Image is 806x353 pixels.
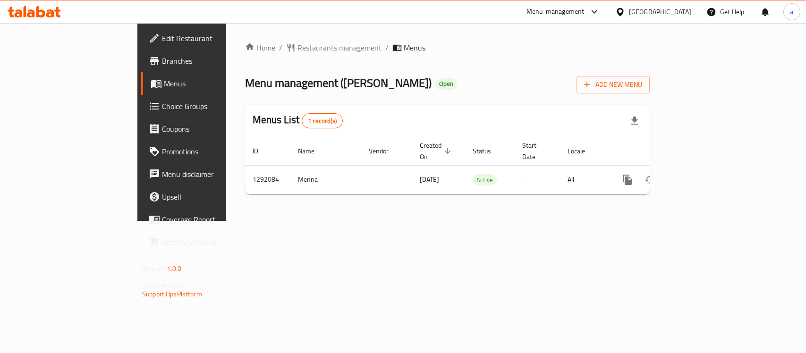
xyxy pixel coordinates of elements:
span: Open [435,80,457,88]
span: 1 record(s) [302,117,342,126]
div: Export file [623,109,646,132]
span: Menus [404,42,425,53]
td: All [560,165,609,194]
span: Start Date [522,140,549,162]
span: Coupons [162,123,264,134]
a: Coupons [141,118,272,140]
div: Open [435,78,457,90]
td: Menna [290,165,361,194]
span: Status [473,145,503,157]
a: Edit Restaurant [141,27,272,50]
th: Actions [609,137,714,166]
span: Active [473,175,497,185]
span: Restaurants management [297,42,382,53]
button: more [616,168,639,191]
table: enhanced table [245,137,714,194]
td: - [515,165,560,194]
a: Coverage Report [141,208,272,231]
span: Grocery Checklist [162,236,264,248]
button: Change Status [639,168,662,191]
span: Coverage Report [162,214,264,225]
a: Restaurants management [286,42,382,53]
span: 1.0.0 [167,262,181,275]
span: Created On [420,140,454,162]
span: Locale [568,145,597,157]
button: Add New Menu [577,76,650,93]
span: Branches [162,55,264,67]
span: Edit Restaurant [162,33,264,44]
span: Add New Menu [584,79,642,91]
span: Version: [142,262,165,275]
a: Grocery Checklist [141,231,272,253]
span: Name [298,145,327,157]
div: Menu-management [526,6,585,17]
a: Upsell [141,185,272,208]
div: Active [473,174,497,185]
div: Total records count [302,113,343,128]
span: ID [253,145,271,157]
nav: breadcrumb [245,42,650,53]
a: Support.OpsPlatform [142,288,202,300]
a: Menus [141,72,272,95]
span: Get support on: [142,278,186,291]
li: / [385,42,389,53]
a: Choice Groups [141,95,272,118]
a: Menu disclaimer [141,163,272,185]
li: / [279,42,282,53]
span: Choice Groups [162,101,264,112]
span: Menu disclaimer [162,168,264,180]
span: Menu management ( [PERSON_NAME] ) [245,72,432,93]
span: a [790,7,793,17]
span: Promotions [162,146,264,157]
span: Upsell [162,191,264,202]
a: Promotions [141,140,272,163]
span: Vendor [369,145,401,157]
span: [DATE] [420,173,439,185]
div: [GEOGRAPHIC_DATA] [629,7,691,17]
span: Menus [164,78,264,89]
a: Branches [141,50,272,72]
h2: Menus List [253,113,343,128]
